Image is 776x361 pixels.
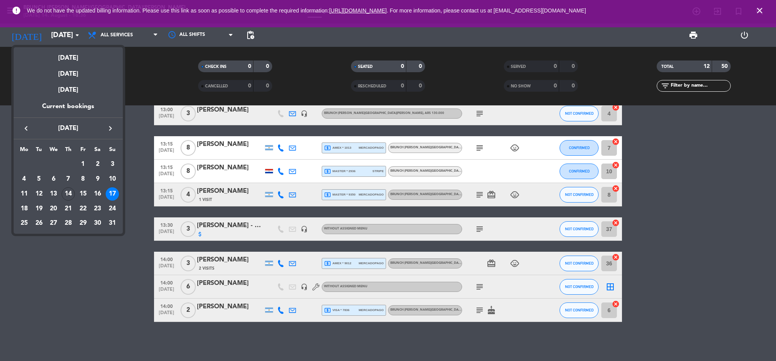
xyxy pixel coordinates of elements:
[17,172,32,187] td: August 4, 2025
[106,202,119,215] div: 24
[21,124,31,133] i: keyboard_arrow_left
[76,158,90,171] div: 1
[106,217,119,230] div: 31
[14,63,123,79] div: [DATE]
[76,202,90,215] div: 22
[18,187,31,201] div: 11
[91,202,104,215] div: 23
[47,202,60,215] div: 20
[90,172,105,187] td: August 9, 2025
[18,217,31,230] div: 25
[91,187,104,201] div: 16
[46,145,61,157] th: Wednesday
[90,187,105,201] td: August 16, 2025
[90,157,105,172] td: August 2, 2025
[90,145,105,157] th: Saturday
[32,201,46,216] td: August 19, 2025
[17,187,32,201] td: August 11, 2025
[91,217,104,230] div: 30
[76,172,90,186] div: 8
[62,217,75,230] div: 28
[76,187,90,201] div: 15
[14,79,123,101] div: [DATE]
[76,201,90,216] td: August 22, 2025
[91,172,104,186] div: 9
[106,187,119,201] div: 17
[91,158,104,171] div: 2
[47,217,60,230] div: 27
[61,201,76,216] td: August 21, 2025
[76,172,90,187] td: August 8, 2025
[105,145,120,157] th: Sunday
[76,157,90,172] td: August 1, 2025
[17,157,76,172] td: AUG
[32,187,46,201] div: 12
[46,172,61,187] td: August 6, 2025
[61,172,76,187] td: August 7, 2025
[106,172,119,186] div: 10
[76,145,90,157] th: Friday
[17,216,32,231] td: August 25, 2025
[32,202,46,215] div: 19
[32,217,46,230] div: 26
[32,216,46,231] td: August 26, 2025
[47,187,60,201] div: 13
[17,201,32,216] td: August 18, 2025
[76,217,90,230] div: 29
[62,202,75,215] div: 21
[90,216,105,231] td: August 30, 2025
[14,47,123,63] div: [DATE]
[105,201,120,216] td: August 24, 2025
[106,124,115,133] i: keyboard_arrow_right
[18,202,31,215] div: 18
[46,187,61,201] td: August 13, 2025
[47,172,60,186] div: 6
[32,187,46,201] td: August 12, 2025
[61,145,76,157] th: Thursday
[76,187,90,201] td: August 15, 2025
[105,216,120,231] td: August 31, 2025
[17,145,32,157] th: Monday
[14,101,123,117] div: Current bookings
[105,172,120,187] td: August 10, 2025
[32,145,46,157] th: Tuesday
[105,187,120,201] td: August 17, 2025
[61,216,76,231] td: August 28, 2025
[18,172,31,186] div: 4
[46,216,61,231] td: August 27, 2025
[33,123,103,133] span: [DATE]
[61,187,76,201] td: August 14, 2025
[46,201,61,216] td: August 20, 2025
[105,157,120,172] td: August 3, 2025
[32,172,46,186] div: 5
[19,123,33,133] button: keyboard_arrow_left
[106,158,119,171] div: 3
[90,201,105,216] td: August 23, 2025
[76,216,90,231] td: August 29, 2025
[62,172,75,186] div: 7
[32,172,46,187] td: August 5, 2025
[103,123,117,133] button: keyboard_arrow_right
[62,187,75,201] div: 14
